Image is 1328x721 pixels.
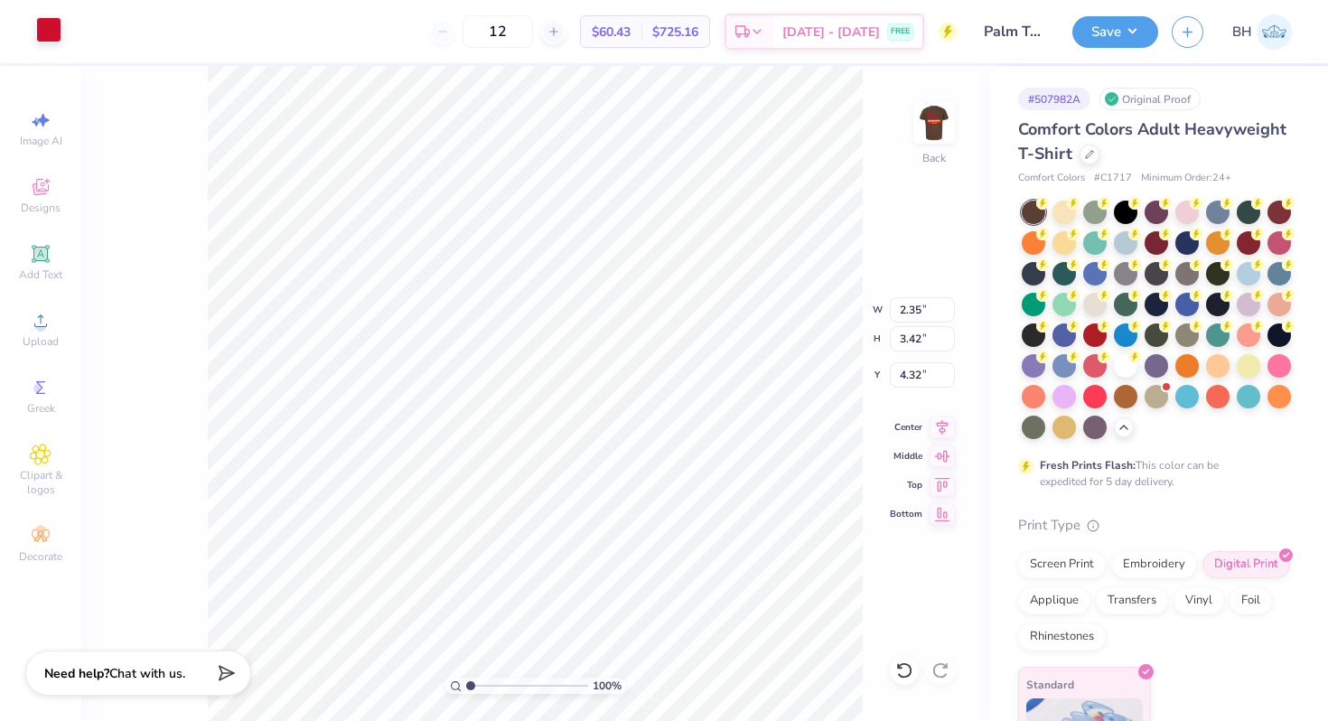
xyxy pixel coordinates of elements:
span: Add Text [19,267,62,282]
img: Bella Henkels [1257,14,1292,50]
div: Transfers [1096,587,1168,614]
div: Back [922,150,946,166]
div: Rhinestones [1018,623,1106,651]
span: [DATE] - [DATE] [782,23,880,42]
input: Untitled Design [970,14,1059,50]
span: Minimum Order: 24 + [1141,171,1231,186]
div: Digital Print [1202,551,1290,578]
span: Chat with us. [109,665,185,682]
div: # 507982A [1018,88,1090,110]
img: Back [916,105,952,141]
span: Clipart & logos [9,468,72,497]
span: Standard [1026,675,1074,694]
span: Upload [23,334,59,349]
button: Save [1072,16,1158,48]
div: Screen Print [1018,551,1106,578]
span: Middle [890,450,922,463]
strong: Fresh Prints Flash: [1040,458,1136,473]
span: BH [1232,22,1252,42]
div: Foil [1230,587,1272,614]
a: BH [1232,14,1292,50]
span: Center [890,421,922,434]
span: Comfort Colors [1018,171,1085,186]
div: Original Proof [1099,88,1201,110]
span: $725.16 [652,23,698,42]
div: Embroidery [1111,551,1197,578]
div: Print Type [1018,515,1292,536]
span: FREE [891,25,910,38]
span: Top [890,479,922,492]
span: Bottom [890,508,922,520]
div: Vinyl [1174,587,1224,614]
strong: Need help? [44,665,109,682]
span: Comfort Colors Adult Heavyweight T-Shirt [1018,118,1286,164]
span: Designs [21,201,61,215]
span: Decorate [19,549,62,564]
div: Applique [1018,587,1090,614]
div: This color can be expedited for 5 day delivery. [1040,457,1262,490]
span: Greek [27,401,55,416]
span: 100 % [593,678,622,694]
span: # C1717 [1094,171,1132,186]
span: Image AI [20,134,62,148]
input: – – [463,15,533,48]
span: $60.43 [592,23,631,42]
